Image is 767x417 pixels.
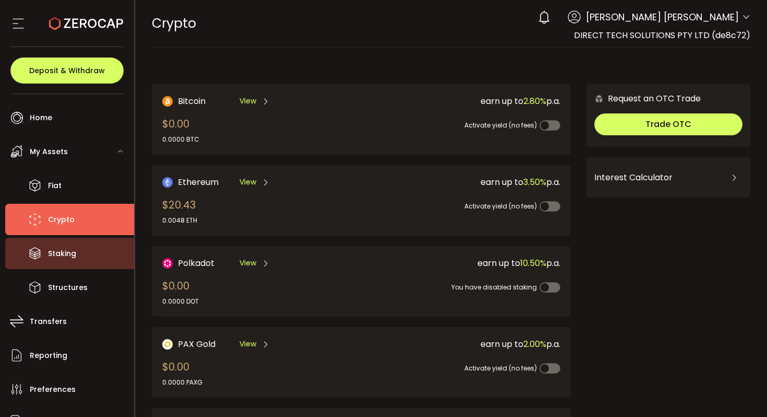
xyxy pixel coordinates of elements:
[30,314,67,329] span: Transfers
[178,338,215,351] span: PAX Gold
[464,364,537,373] span: Activate yield (no fees)
[239,339,256,350] span: View
[162,378,202,387] div: 0.0000 PAXG
[152,14,196,32] span: Crypto
[464,202,537,211] span: Activate yield (no fees)
[162,216,197,225] div: 0.0048 ETH
[239,96,256,107] span: View
[162,177,173,188] img: Ethereum
[594,165,742,190] div: Interest Calculator
[162,96,173,107] img: Bitcoin
[523,95,546,107] span: 2.80%
[362,176,560,189] div: earn up to p.a.
[48,178,62,193] span: Fiat
[362,338,560,351] div: earn up to p.a.
[239,258,256,269] span: View
[239,177,256,188] span: View
[178,176,219,189] span: Ethereum
[48,246,76,261] span: Staking
[10,57,124,84] button: Deposit & Withdraw
[362,257,560,270] div: earn up to p.a.
[574,29,750,41] span: DIRECT TECH SOLUTIONS PTY LTD (de8c72)
[30,348,67,363] span: Reporting
[362,95,560,108] div: earn up to p.a.
[162,197,197,225] div: $20.43
[162,258,173,269] img: DOT
[451,283,537,292] span: You have disabled staking
[30,110,52,125] span: Home
[586,92,701,105] div: Request an OTC Trade
[162,359,202,387] div: $0.00
[523,176,546,188] span: 3.50%
[520,257,546,269] span: 10.50%
[643,304,767,417] iframe: Chat Widget
[594,94,604,103] img: 6nGpN7MZ9FLuBP83NiajKbTRY4UzlzQtBKtCrLLspmCkSvCZHBKvY3NxgQaT5JnOQREvtQ257bXeeSTueZfAPizblJ+Fe8JwA...
[30,144,68,159] span: My Assets
[162,339,173,350] img: PAX Gold
[178,257,214,270] span: Polkadot
[29,67,105,74] span: Deposit & Withdraw
[162,135,199,144] div: 0.0000 BTC
[162,278,199,306] div: $0.00
[48,280,88,295] span: Structures
[30,382,76,397] span: Preferences
[586,10,739,24] span: [PERSON_NAME] [PERSON_NAME]
[162,297,199,306] div: 0.0000 DOT
[523,338,546,350] span: 2.00%
[48,212,75,227] span: Crypto
[162,116,199,144] div: $0.00
[645,118,691,130] span: Trade OTC
[464,121,537,130] span: Activate yield (no fees)
[594,113,742,135] button: Trade OTC
[178,95,206,108] span: Bitcoin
